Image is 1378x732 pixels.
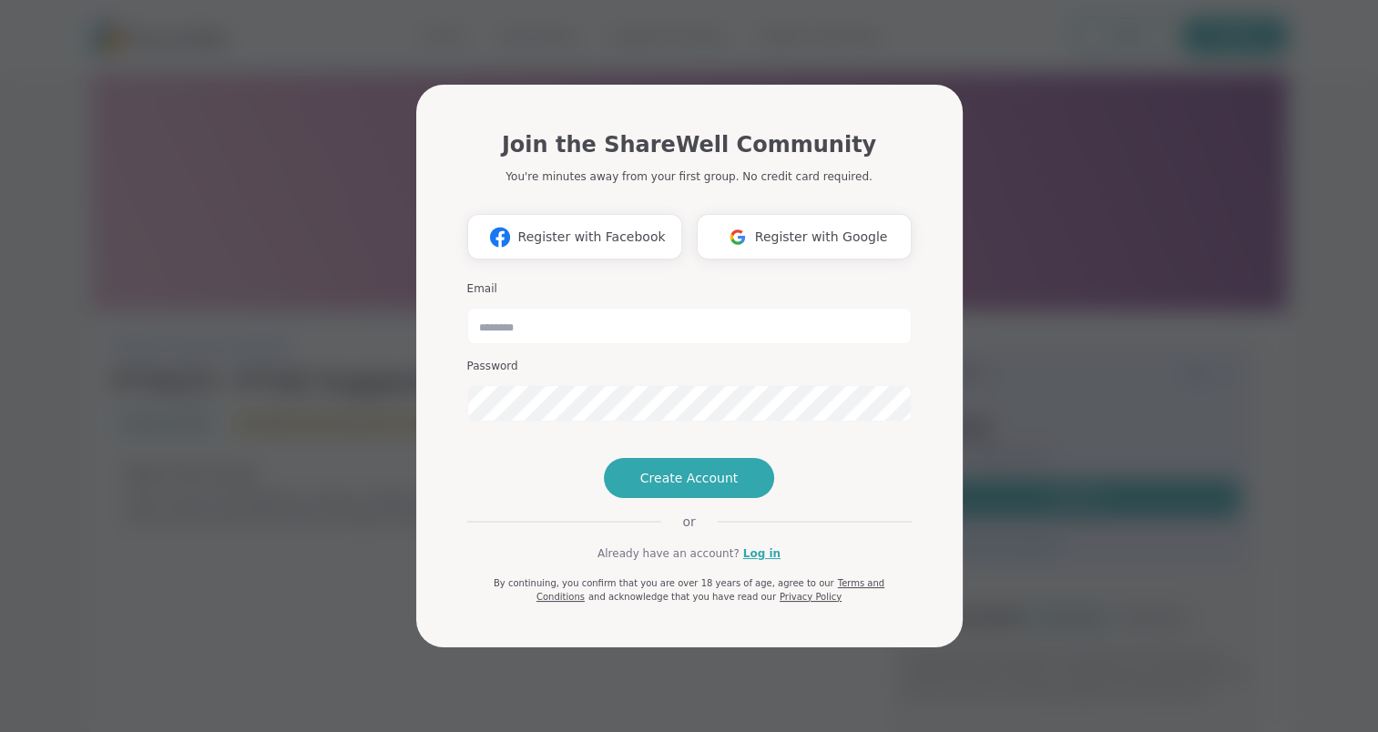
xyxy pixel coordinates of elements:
span: and acknowledge that you have read our [588,592,776,602]
h1: Join the ShareWell Community [502,128,876,161]
p: You're minutes away from your first group. No credit card required. [505,168,872,185]
a: Log in [743,545,781,562]
img: ShareWell Logomark [720,220,755,254]
a: Privacy Policy [780,592,842,602]
button: Create Account [604,458,775,498]
span: Already have an account? [597,545,740,562]
span: or [660,513,717,531]
h3: Email [467,281,912,297]
span: Create Account [640,469,739,487]
h3: Password [467,359,912,374]
a: Terms and Conditions [536,578,884,602]
span: Register with Facebook [517,228,665,247]
span: By continuing, you confirm that you are over 18 years of age, agree to our [494,578,834,588]
button: Register with Google [697,214,912,259]
span: Register with Google [755,228,888,247]
button: Register with Facebook [467,214,682,259]
img: ShareWell Logomark [483,220,517,254]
